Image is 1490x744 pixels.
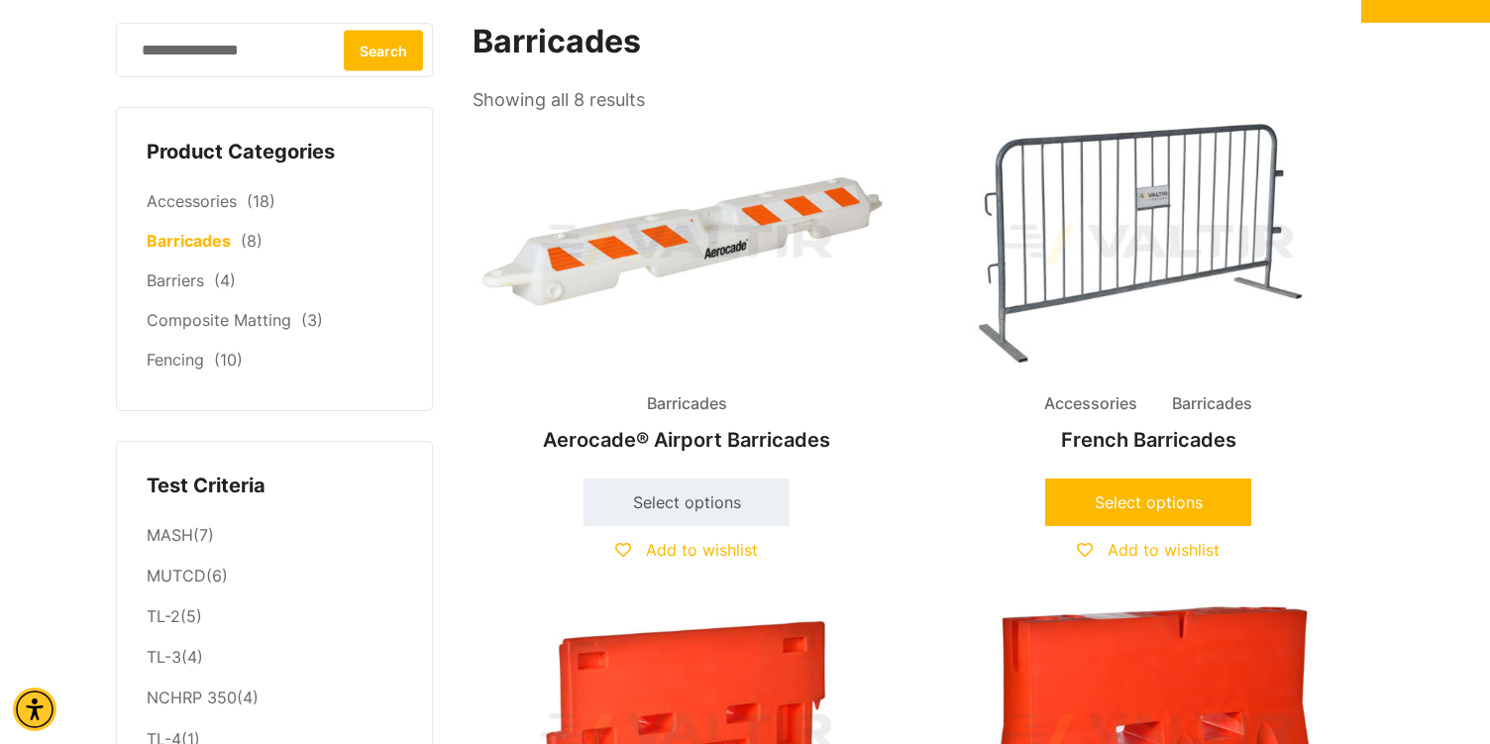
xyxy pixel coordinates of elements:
[116,23,433,77] input: Search for:
[147,138,402,167] h4: Product Categories
[473,116,901,372] img: Barricades
[934,116,1362,462] a: Accessories BarricadesFrench Barricades
[147,270,204,290] a: Barriers
[934,418,1362,462] h2: French Barricades
[473,418,901,462] h2: Aerocade® Airport Barricades
[147,597,402,638] li: (5)
[147,310,291,330] a: Composite Matting
[1077,540,1220,560] a: Add to wishlist
[1108,540,1220,560] span: Add to wishlist
[147,557,402,597] li: (6)
[214,270,236,290] span: (4)
[247,191,275,211] span: (18)
[147,231,231,251] a: Barricades
[147,679,402,719] li: (4)
[584,478,790,526] a: Select options for “Aerocade® Airport Barricades”
[1045,478,1251,526] a: Select options for “French Barricades”
[473,83,645,117] p: Showing all 8 results
[632,389,742,419] span: Barricades
[214,350,243,370] span: (10)
[1157,389,1267,419] span: Barricades
[147,472,402,501] h4: Test Criteria
[301,310,323,330] span: (3)
[615,540,758,560] a: Add to wishlist
[147,647,181,667] a: TL-3
[344,30,423,70] button: Search
[147,525,193,545] a: MASH
[934,116,1362,372] img: Accessories
[147,191,237,211] a: Accessories
[241,231,263,251] span: (8)
[1029,389,1152,419] span: Accessories
[147,566,206,585] a: MUTCD
[147,515,402,556] li: (7)
[473,116,901,462] a: BarricadesAerocade® Airport Barricades
[646,540,758,560] span: Add to wishlist
[13,688,56,731] div: Accessibility Menu
[147,688,237,707] a: NCHRP 350
[473,23,1364,61] h1: Barricades
[147,350,204,370] a: Fencing
[147,606,180,626] a: TL-2
[147,638,402,679] li: (4)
